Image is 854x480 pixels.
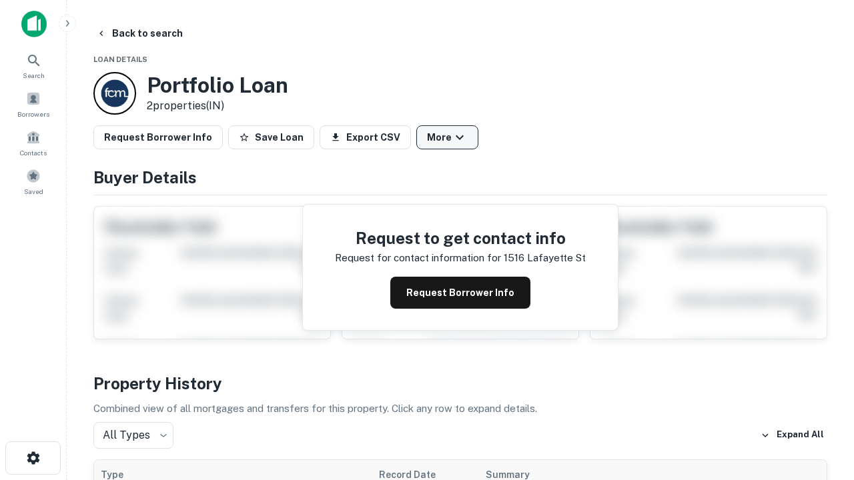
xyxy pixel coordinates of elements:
button: Expand All [757,425,827,445]
iframe: Chat Widget [787,331,854,395]
button: Save Loan [228,125,314,149]
p: 1516 lafayette st [504,250,586,266]
a: Borrowers [4,86,63,122]
h4: Buyer Details [93,165,827,189]
img: capitalize-icon.png [21,11,47,37]
p: Request for contact information for [335,250,501,266]
p: Combined view of all mortgages and transfers for this property. Click any row to expand details. [93,401,827,417]
h3: Portfolio Loan [147,73,288,98]
div: All Types [93,422,173,449]
span: Loan Details [93,55,147,63]
h4: Property History [93,371,827,395]
span: Saved [24,186,43,197]
a: Contacts [4,125,63,161]
button: Back to search [91,21,188,45]
button: Request Borrower Info [390,277,530,309]
p: 2 properties (IN) [147,98,288,114]
span: Search [23,70,45,81]
button: Request Borrower Info [93,125,223,149]
button: More [416,125,478,149]
h4: Request to get contact info [335,226,586,250]
a: Search [4,47,63,83]
button: Export CSV [320,125,411,149]
a: Saved [4,163,63,199]
span: Borrowers [17,109,49,119]
span: Contacts [20,147,47,158]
